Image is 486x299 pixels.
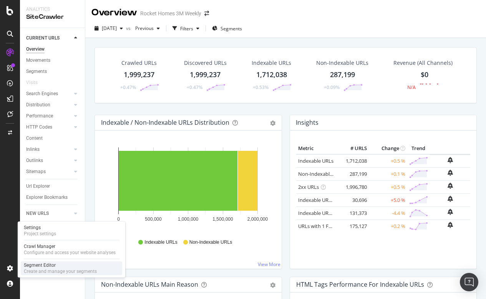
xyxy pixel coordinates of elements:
[24,231,56,237] div: Project settings
[184,59,227,67] div: Discovered URLs
[26,79,38,87] div: Visits
[24,249,116,256] div: Configure and access your website analyses
[26,45,45,53] div: Overview
[26,123,52,131] div: HTTP Codes
[298,157,333,164] a: Indexable URLs
[369,193,407,206] td: +5.0 %
[407,84,416,91] div: N/A
[24,262,97,268] div: Segment Editor
[338,193,369,206] td: 30,696
[330,70,355,80] div: 287,199
[369,180,407,193] td: +0.5 %
[190,70,221,80] div: 1,999,237
[298,197,362,203] a: Indexable URLs with Bad H1
[26,182,80,190] a: Url Explorer
[338,154,369,168] td: 1,712,038
[256,70,287,80] div: 1,712,038
[253,84,269,91] div: +0.53%
[121,59,157,67] div: Crawled URLs
[189,239,232,246] span: Non-Indexable URLs
[296,281,424,288] div: HTML Tags Performance for Indexable URLs
[298,210,382,216] a: Indexable URLs with Bad Description
[296,143,338,154] th: Metric
[126,25,132,31] span: vs
[101,281,198,288] div: Non-Indexable URLs Main Reason
[26,101,72,109] a: Distribution
[270,282,275,288] div: gear
[448,222,453,228] div: bell-plus
[26,6,79,13] div: Analytics
[144,239,177,246] span: Indexable URLs
[421,70,428,79] span: $0
[252,59,291,67] div: Indexable URLs
[324,84,340,91] div: +0.09%
[448,157,453,163] div: bell-plus
[258,261,280,268] a: View More
[296,117,318,128] h4: Insights
[26,112,72,120] a: Performance
[26,210,49,218] div: NEW URLS
[338,220,369,233] td: 175,127
[132,25,154,31] span: Previous
[338,167,369,180] td: 287,199
[26,168,46,176] div: Sitemaps
[91,22,126,35] button: [DATE]
[21,224,122,238] a: SettingsProject settings
[26,13,79,21] div: SiteCrawler
[338,180,369,193] td: 1,996,780
[369,220,407,233] td: +0.2 %
[124,70,154,80] div: 1,999,237
[204,11,209,16] div: arrow-right-arrow-left
[132,22,163,35] button: Previous
[26,145,72,154] a: Inlinks
[26,123,72,131] a: HTTP Codes
[101,119,229,126] div: Indexable / Non-Indexable URLs Distribution
[26,193,80,202] a: Explorer Bookmarks
[101,143,275,232] svg: A chart.
[460,273,478,291] div: Open Intercom Messenger
[369,167,407,180] td: +0.1 %
[26,90,58,98] div: Search Engines
[26,56,80,64] a: Movements
[169,22,202,35] button: Filters
[180,25,193,32] div: Filters
[338,206,369,220] td: 131,373
[187,84,202,91] div: +0.47%
[26,157,43,165] div: Outlinks
[21,261,122,275] a: Segment EditorCreate and manage your segments
[26,134,80,142] a: Content
[26,90,72,98] a: Search Engines
[338,143,369,154] th: # URLS
[26,193,68,202] div: Explorer Bookmarks
[26,145,40,154] div: Inlinks
[247,216,268,222] text: 2,000,000
[26,134,43,142] div: Content
[26,210,72,218] a: NEW URLS
[212,216,233,222] text: 1,500,000
[26,221,65,237] div: DISAPPEARED URLS
[448,183,453,189] div: bell-plus
[26,45,80,53] a: Overview
[298,183,319,190] a: 2xx URLs
[102,25,117,31] span: 2025 Jul. 4th
[298,223,355,230] a: URLs with 1 Follow Inlink
[140,10,201,17] div: Rocket Homes 3M Weekly
[178,216,199,222] text: 1,000,000
[117,216,120,222] text: 0
[24,268,97,274] div: Create and manage your segments
[316,59,368,67] div: Non-Indexable URLs
[26,79,45,87] a: Visits
[26,182,50,190] div: Url Explorer
[21,243,122,256] a: Crawl ManagerConfigure and access your website analyses
[393,59,453,67] span: Revenue (All Channels)
[26,34,60,42] div: CURRENT URLS
[145,216,162,222] text: 500,000
[270,121,275,126] div: gear
[91,6,137,19] div: Overview
[26,112,53,120] div: Performance
[369,154,407,168] td: +0.5 %
[209,22,245,35] button: Segments
[26,157,72,165] a: Outlinks
[24,243,116,249] div: Crawl Manager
